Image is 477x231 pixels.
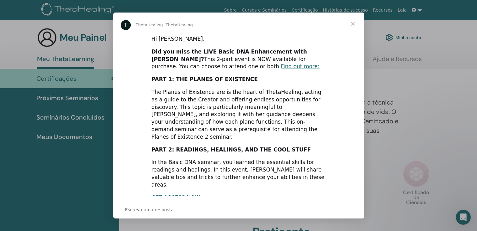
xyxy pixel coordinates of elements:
span: - ThetaHealing [163,23,193,27]
a: Find out more: [281,63,319,69]
div: This 2-part event is NOW available for purchase. You can choose to attend one or both. [151,48,326,70]
b: PART 1: THE PLANES OF EXISTENCE [151,76,258,82]
span: Escreva uma resposta [125,206,174,214]
div: In the Basic DNA seminar, you learned the essential skills for readings and healings. In this eve... [151,159,326,188]
a: GET ACCESS NOW [151,194,200,201]
b: Did you miss the LIVE Basic DNA Enhancement with [PERSON_NAME]? [151,49,307,62]
span: Fechar [342,13,364,35]
div: The Planes of Existence are is the heart of ThetaHealing, acting as a guide to the Creator and of... [151,89,326,141]
b: PART 2: READINGS, HEALINGS, AND THE COOL STUFF [151,146,311,153]
span: ThetaHealing [136,23,163,27]
div: Abra a conversa e responda [113,201,364,218]
div: Hi [PERSON_NAME], [151,35,326,43]
div: Profile image for ThetaHealing [121,20,131,30]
